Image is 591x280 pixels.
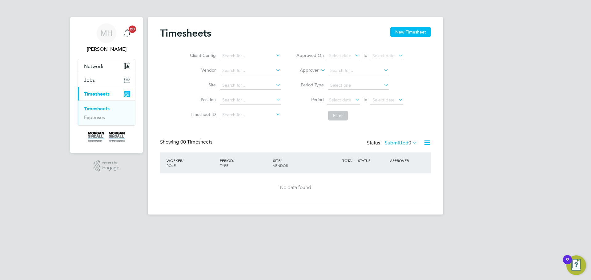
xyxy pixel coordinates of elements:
span: Select date [372,97,395,103]
div: 9 [566,260,569,268]
span: Jobs [84,77,95,83]
span: ROLE [167,163,176,168]
span: Select date [329,97,351,103]
h2: Timesheets [160,27,211,39]
label: Approver [291,67,319,73]
span: MH [100,29,113,37]
span: / [280,158,282,163]
label: Approved On [296,53,324,58]
div: Timesheets [78,101,135,125]
div: Showing [160,139,214,145]
label: Timesheet ID [188,112,216,117]
span: TOTAL [342,158,353,163]
label: Period Type [296,82,324,88]
input: Search for... [220,66,281,75]
button: New Timesheet [390,27,431,37]
label: Vendor [188,67,216,73]
span: Powered by [102,160,119,165]
input: Search for... [220,96,281,105]
label: Position [188,97,216,102]
span: VENDOR [273,163,288,168]
input: Search for... [220,81,281,90]
button: Jobs [78,73,135,87]
span: To [361,96,369,104]
span: 0 [408,140,411,146]
span: Timesheets [84,91,110,97]
input: Search for... [328,66,389,75]
div: WORKER [165,155,218,171]
nav: Main navigation [70,17,143,153]
button: Open Resource Center, 9 new notifications [566,255,586,275]
span: 20 [129,26,136,33]
div: APPROVER [388,155,420,166]
button: Filter [328,111,348,120]
div: STATUS [356,155,388,166]
input: Select one [328,81,389,90]
a: Go to home page [78,132,135,142]
span: / [233,158,234,163]
span: Select date [372,53,395,58]
a: Expenses [84,114,105,120]
a: Timesheets [84,106,110,112]
input: Search for... [220,52,281,60]
span: Select date [329,53,351,58]
label: Client Config [188,53,216,58]
div: SITE [271,155,325,171]
div: Status [367,139,419,148]
div: PERIOD [218,155,271,171]
span: TYPE [220,163,228,168]
label: Site [188,82,216,88]
span: To [361,51,369,59]
span: 00 Timesheets [180,139,212,145]
button: Timesheets [78,87,135,101]
a: 20 [121,23,133,43]
label: Period [296,97,324,102]
label: Submitted [385,140,417,146]
div: No data found [166,184,425,191]
span: Matt Hadden [78,45,135,53]
img: morgansindall-logo-retina.png [88,132,125,142]
a: MH[PERSON_NAME] [78,23,135,53]
span: Network [84,63,103,69]
input: Search for... [220,111,281,119]
span: / [182,158,183,163]
span: Engage [102,165,119,171]
button: Network [78,59,135,73]
a: Powered byEngage [94,160,120,172]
